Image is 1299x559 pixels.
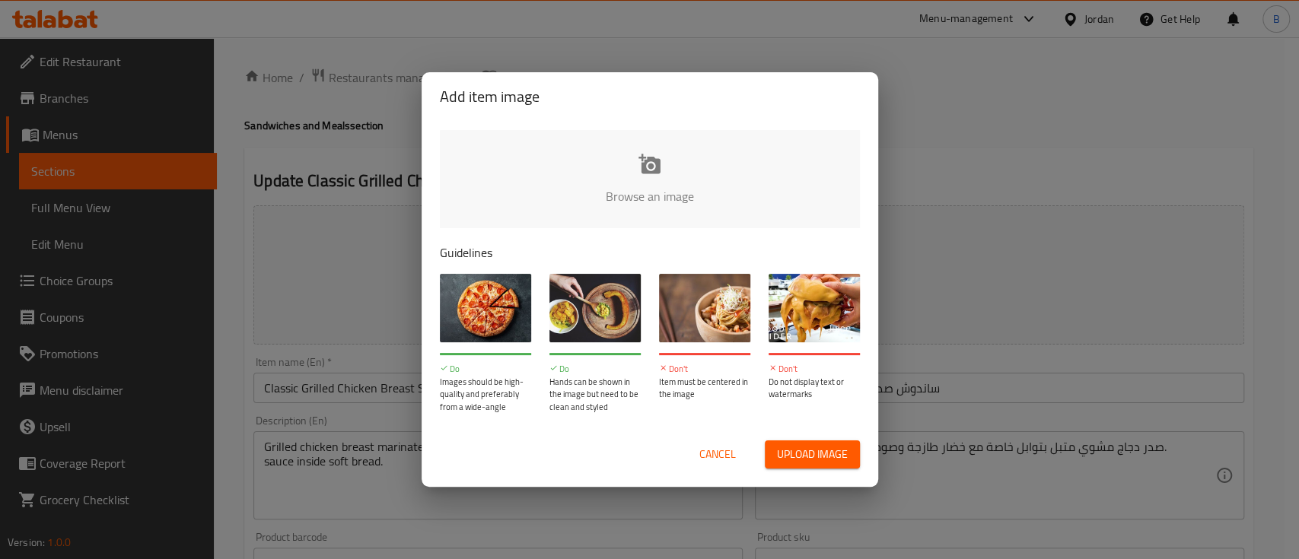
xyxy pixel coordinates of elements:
[659,274,750,342] img: guide-img-3@3x.jpg
[777,445,848,464] span: Upload image
[440,243,860,262] p: Guidelines
[765,440,860,468] button: Upload image
[549,376,641,414] p: Hands can be shown in the image but need to be clean and styled
[659,376,750,401] p: Item must be centered in the image
[549,363,641,376] p: Do
[440,363,531,376] p: Do
[659,363,750,376] p: Don't
[440,84,860,109] h2: Add item image
[769,376,860,401] p: Do not display text or watermarks
[769,274,860,342] img: guide-img-4@3x.jpg
[549,274,641,342] img: guide-img-2@3x.jpg
[769,363,860,376] p: Don't
[440,376,531,414] p: Images should be high-quality and preferably from a wide-angle
[699,445,736,464] span: Cancel
[693,440,742,468] button: Cancel
[440,274,531,342] img: guide-img-1@3x.jpg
